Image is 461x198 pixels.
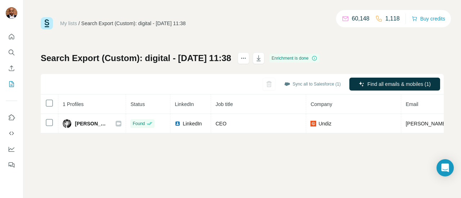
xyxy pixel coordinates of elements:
span: Find all emails & mobiles (1) [367,80,431,88]
p: 60,148 [352,14,370,23]
button: Sync all to Salesforce (1) [279,79,346,89]
button: Quick start [6,30,17,43]
img: Avatar [6,7,17,19]
button: Dashboard [6,143,17,156]
button: My lists [6,78,17,91]
span: Company [310,101,332,107]
button: Enrich CSV [6,62,17,75]
button: Buy credits [412,14,445,24]
img: company-logo [310,121,316,126]
span: 1 Profiles [63,101,84,107]
p: 1,118 [385,14,400,23]
div: Search Export (Custom): digital - [DATE] 11:38 [81,20,186,27]
span: LinkedIn [175,101,194,107]
img: LinkedIn logo [175,121,180,126]
button: Feedback [6,158,17,171]
button: Use Surfe API [6,127,17,140]
div: Enrichment is done [269,54,319,63]
h1: Search Export (Custom): digital - [DATE] 11:38 [41,52,231,64]
span: [PERSON_NAME] [75,120,108,127]
li: / [79,20,80,27]
span: Undiz [318,120,331,127]
span: Email [406,101,418,107]
span: Found [133,120,145,127]
a: My lists [60,20,77,26]
div: Open Intercom Messenger [437,159,454,176]
button: Search [6,46,17,59]
button: Find all emails & mobiles (1) [349,78,440,91]
button: actions [238,52,249,64]
button: Use Surfe on LinkedIn [6,111,17,124]
img: Surfe Logo [41,17,53,29]
img: Avatar [63,119,71,128]
span: LinkedIn [183,120,202,127]
span: Status [130,101,145,107]
span: CEO [215,121,226,126]
span: Job title [215,101,233,107]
